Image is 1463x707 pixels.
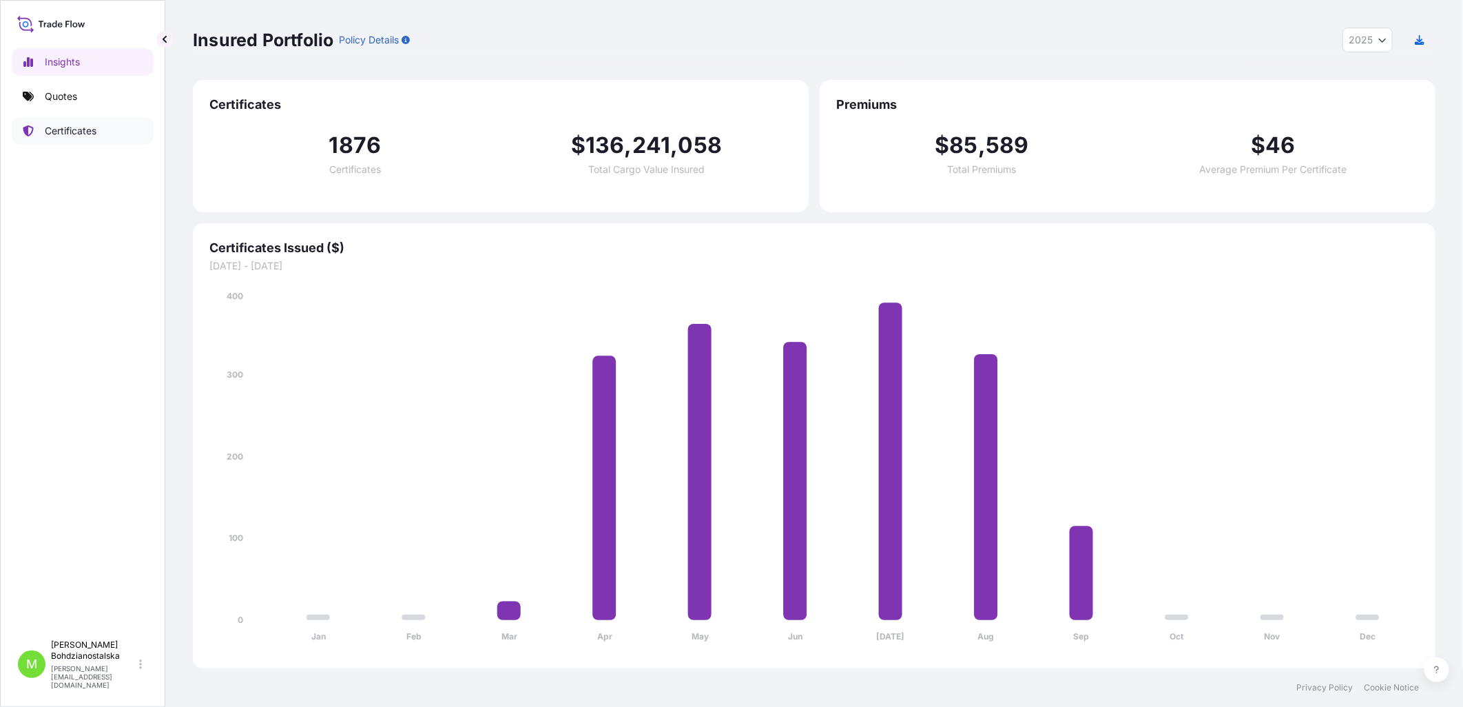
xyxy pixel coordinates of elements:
span: 589 [986,134,1029,156]
tspan: Dec [1360,632,1376,642]
a: Quotes [12,83,154,110]
tspan: 200 [227,451,243,462]
tspan: 300 [227,369,243,380]
span: 136 [585,134,625,156]
span: Certificates [209,96,792,113]
span: 241 [632,134,671,156]
p: [PERSON_NAME][EMAIL_ADDRESS][DOMAIN_NAME] [51,664,136,689]
span: , [978,134,986,156]
tspan: May [692,632,709,642]
tspan: Sep [1074,632,1090,642]
span: Certificates [329,165,381,174]
a: Cookie Notice [1364,682,1419,693]
p: [PERSON_NAME] Bohdzianostalska [51,639,136,662]
p: Quotes [45,90,77,103]
span: $ [1251,134,1265,156]
span: 1876 [329,134,382,156]
span: 46 [1265,134,1295,156]
tspan: Aug [978,632,995,642]
tspan: 0 [238,615,243,625]
span: Average Premium Per Certificate [1200,165,1347,174]
tspan: Feb [406,632,422,642]
tspan: Nov [1265,632,1281,642]
tspan: 100 [229,533,243,544]
span: , [670,134,678,156]
a: Privacy Policy [1296,682,1353,693]
span: Total Cargo Value Insured [588,165,705,174]
p: Certificates [45,124,96,138]
span: Premiums [836,96,1419,113]
tspan: Oct [1170,632,1185,642]
span: M [26,657,37,671]
button: Year Selector [1342,28,1393,52]
span: 2025 [1349,33,1373,47]
tspan: Jan [311,632,326,642]
span: 85 [949,134,977,156]
span: $ [571,134,585,156]
span: , [625,134,632,156]
tspan: Mar [501,632,517,642]
span: $ [935,134,949,156]
a: Certificates [12,117,154,145]
p: Insights [45,55,80,69]
tspan: Apr [597,632,612,642]
tspan: [DATE] [877,632,905,642]
span: Total Premiums [948,165,1017,174]
tspan: Jun [788,632,802,642]
span: [DATE] - [DATE] [209,259,1419,273]
a: Insights [12,48,154,76]
tspan: 400 [227,291,243,301]
p: Policy Details [339,33,399,47]
span: Certificates Issued ($) [209,240,1419,256]
span: 058 [678,134,723,156]
p: Insured Portfolio [193,29,333,51]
